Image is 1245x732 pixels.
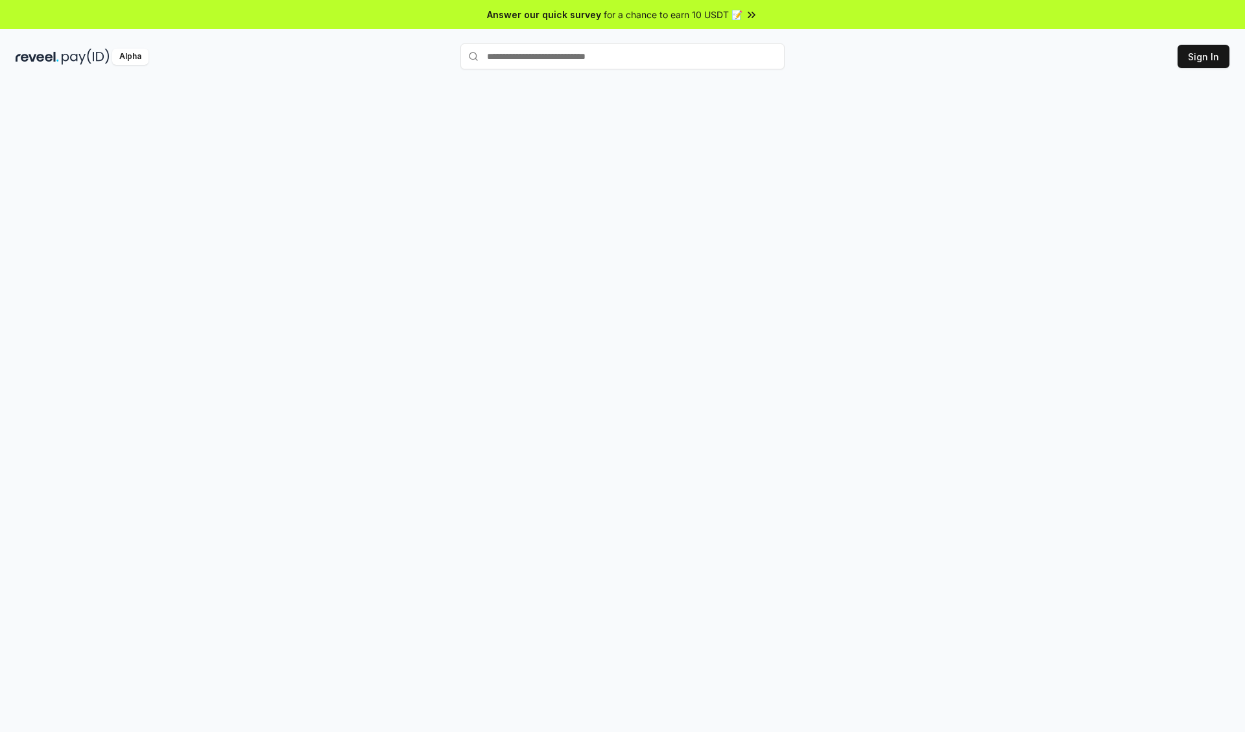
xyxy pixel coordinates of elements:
img: pay_id [62,49,110,65]
div: Alpha [112,49,148,65]
img: reveel_dark [16,49,59,65]
span: for a chance to earn 10 USDT 📝 [604,8,742,21]
span: Answer our quick survey [487,8,601,21]
button: Sign In [1178,45,1229,68]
